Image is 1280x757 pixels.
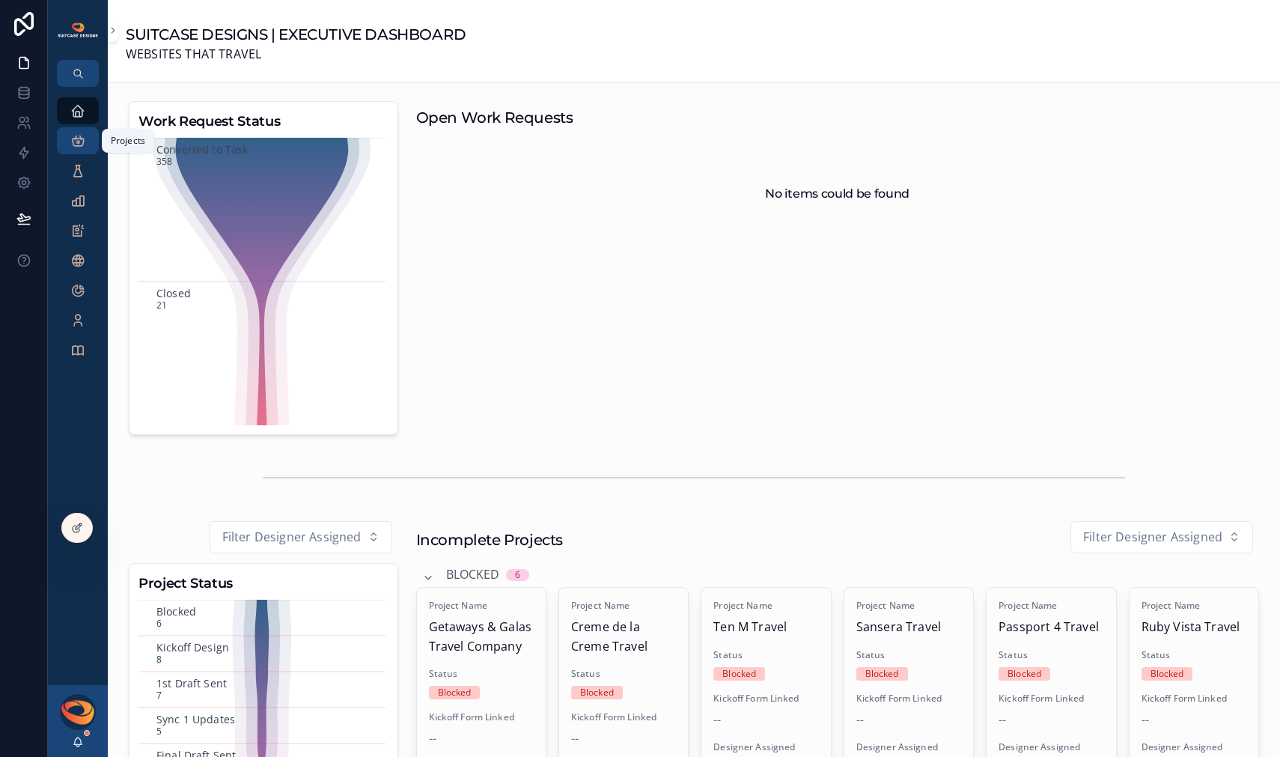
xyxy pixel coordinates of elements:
img: App logo [57,22,99,38]
div: Blocked [1008,667,1041,681]
span: Kickoff Form Linked [571,711,676,723]
text: Sync 1 Updates [156,712,235,726]
span: -- [856,711,864,730]
span: Getaways & Galas Travel Company [429,618,534,656]
button: Select Button [210,521,392,554]
span: Status [713,649,818,661]
text: 8 [156,653,162,666]
div: Blocked [1151,667,1184,681]
h2: No items could be found [765,185,909,203]
span: Project Name [713,600,818,612]
span: Status [999,649,1103,661]
text: 7 [156,689,162,702]
text: 21 [156,299,167,311]
text: Kickoff Design [156,640,229,654]
text: 358 [156,155,172,168]
span: Status [571,668,676,680]
span: WEBSITES THAT TRAVEL [126,45,466,64]
span: Creme de la Creme Travel [571,618,676,656]
h3: Project Status [138,573,388,594]
span: Kickoff Form Linked [429,711,534,723]
text: Closed [156,285,191,300]
h1: Incomplete Projects [416,529,563,550]
div: scrollable content [48,87,108,383]
text: Blocked [156,604,196,618]
span: Project Name [1142,600,1246,612]
div: Blocked [865,667,899,681]
span: Filter Designer Assigned [222,528,362,547]
span: Status [856,649,961,661]
span: Project Name [856,600,961,612]
span: -- [1142,711,1149,730]
span: Kickoff Form Linked [999,693,1103,705]
h1: SUITCASE DESIGNS | EXECUTIVE DASHBOARD [126,24,466,45]
span: Designer Assigned [856,741,961,753]
span: Blocked [446,565,500,585]
text: 1st Draft Sent [156,676,227,690]
span: Designer Assigned [999,741,1103,753]
div: Projects [111,135,145,147]
span: -- [571,729,579,749]
div: Blocked [438,686,472,699]
span: Status [429,668,534,680]
div: Blocked [722,667,756,681]
h3: Work Request Status [138,111,388,132]
text: 6 [156,617,162,630]
span: -- [999,711,1006,730]
button: Select Button [1070,521,1253,554]
span: Designer Assigned [713,741,818,753]
span: Project Name [999,600,1103,612]
h1: Open Work Requests [416,107,573,128]
div: 6 [515,569,520,581]
span: Kickoff Form Linked [856,693,961,705]
text: Converted to Task [156,142,249,156]
span: Project Name [571,600,676,612]
span: Ruby Vista Travel [1142,618,1246,637]
span: Project Name [429,600,534,612]
span: Designer Assigned [1142,741,1246,753]
span: Sansera Travel [856,618,961,637]
span: -- [429,729,436,749]
span: -- [713,711,721,730]
span: Status [1142,649,1246,661]
span: Kickoff Form Linked [1142,693,1246,705]
span: Ten M Travel [713,618,818,637]
div: Blocked [580,686,614,699]
span: Passport 4 Travel [999,618,1103,637]
span: Kickoff Form Linked [713,693,818,705]
span: Filter Designer Assigned [1083,528,1222,547]
text: 5 [156,725,162,738]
